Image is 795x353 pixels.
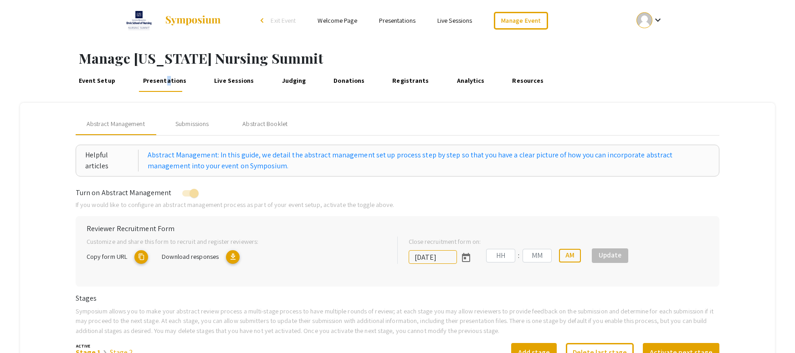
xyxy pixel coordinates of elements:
button: Update [592,248,628,263]
a: Analytics [455,70,487,92]
iframe: Chat [7,312,39,346]
span: Download responses [162,252,219,261]
a: Presentations [379,16,415,25]
div: Abstract Booklet [242,119,287,129]
label: Close recruitment form on: [409,237,481,247]
h6: Stages [76,294,719,303]
div: Submissions [175,119,209,129]
a: Live Sessions [212,70,256,92]
div: : [515,250,523,261]
h1: Manage [US_STATE] Nursing Summit [79,50,795,66]
button: AM [559,249,581,262]
div: arrow_back_ios [261,18,266,23]
span: Copy form URL [87,252,127,261]
a: Nevada Nursing Summit [122,9,222,32]
span: Turn on Abstract Management [76,188,172,197]
h6: Reviewer Recruitment Form [87,224,708,233]
span: Exit Event [271,16,296,25]
button: Open calendar [457,248,475,267]
mat-icon: Expand account dropdown [652,15,663,25]
img: Symposium by ForagerOne [164,15,221,26]
a: Registrants [390,70,431,92]
mat-icon: Export responses [226,250,240,264]
input: Hours [486,249,515,262]
mat-icon: copy URL [134,250,148,264]
a: Manage Event [494,12,548,30]
div: Helpful articles [85,150,138,171]
a: Welcome Page [318,16,357,25]
button: Expand account dropdown [627,10,673,30]
a: Live Sessions [437,16,472,25]
a: Judging [280,70,308,92]
a: Abstract Management: In this guide, we detail the abstract management set up process step by step... [148,150,710,171]
a: Resources [510,70,546,92]
span: Abstract Management [87,119,145,129]
a: Presentations [141,70,188,92]
p: Customize and share this form to recruit and register reviewers: [87,237,383,247]
p: If you would like to configure an abstract management process as part of your event setup, activa... [76,200,719,210]
a: Donations [332,70,367,92]
input: Minutes [523,249,552,262]
a: Event Setup [77,70,117,92]
p: Symposium allows you to make your abstract review process a multi-stage process to have multiple ... [76,306,719,336]
img: Nevada Nursing Summit [122,9,156,32]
